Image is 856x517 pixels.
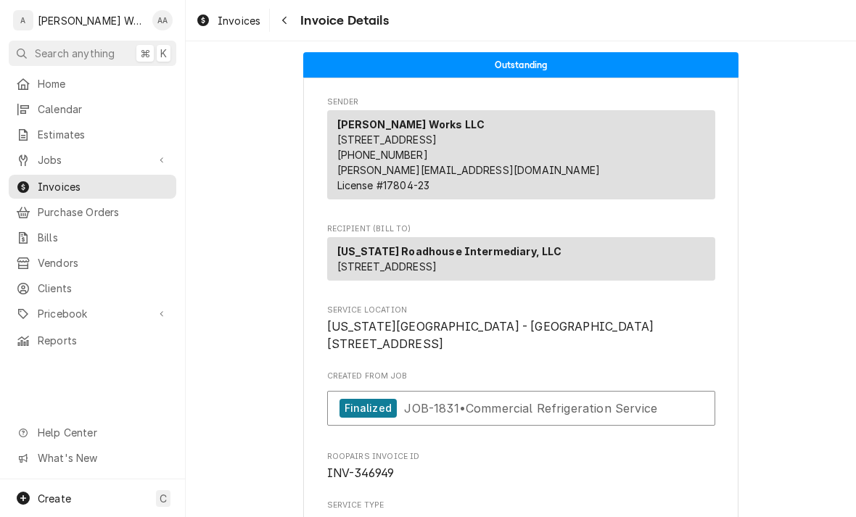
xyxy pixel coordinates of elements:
span: Created From Job [327,371,715,382]
div: Recipient (Bill To) [327,237,715,281]
div: Created From Job [327,371,715,433]
a: [PHONE_NUMBER] [337,149,428,161]
span: Help Center [38,425,168,440]
div: Sender [327,110,715,199]
span: Home [38,76,169,91]
span: Outstanding [495,60,548,70]
span: Invoice Details [296,11,388,30]
div: Service Location [327,305,715,353]
span: Search anything [35,46,115,61]
span: ⌘ [140,46,150,61]
span: License # 17804-23 [337,179,430,191]
span: Calendar [38,102,169,117]
span: Pricebook [38,306,147,321]
a: Clients [9,276,176,300]
span: Purchase Orders [38,204,169,220]
div: Invoice Recipient [327,223,715,287]
a: Invoices [190,9,266,33]
strong: [US_STATE] Roadhouse Intermediary, LLC [337,245,562,257]
span: Jobs [38,152,147,167]
div: Sender [327,110,715,205]
span: Create [38,492,71,505]
a: View Job [327,391,715,426]
button: Search anything⌘K [9,41,176,66]
span: Roopairs Invoice ID [327,465,715,482]
span: Bills [38,230,169,245]
div: Recipient (Bill To) [327,237,715,286]
a: Reports [9,328,176,352]
span: Vendors [38,255,169,270]
span: Clients [38,281,169,296]
a: Go to Jobs [9,148,176,172]
a: Estimates [9,123,176,146]
span: Roopairs Invoice ID [327,451,715,463]
div: [PERSON_NAME] Works LLC [38,13,144,28]
a: Bills [9,226,176,249]
span: Sender [327,96,715,108]
button: Navigate back [273,9,296,32]
span: Invoices [38,179,169,194]
a: Go to What's New [9,446,176,470]
span: [STREET_ADDRESS] [337,133,437,146]
span: INV-346949 [327,466,395,480]
div: Roopairs Invoice ID [327,451,715,482]
div: AA [152,10,173,30]
span: Service Location [327,318,715,352]
span: C [160,491,167,506]
a: Purchase Orders [9,200,176,224]
a: Calendar [9,97,176,121]
div: Finalized [339,399,397,418]
span: K [160,46,167,61]
strong: [PERSON_NAME] Works LLC [337,118,485,131]
a: Vendors [9,251,176,275]
span: Invoices [218,13,260,28]
div: Aaron Anderson's Avatar [152,10,173,30]
a: Go to Pricebook [9,302,176,326]
span: [STREET_ADDRESS] [337,260,437,273]
span: Service Location [327,305,715,316]
span: Reports [38,333,169,348]
a: Invoices [9,175,176,199]
a: Home [9,72,176,96]
a: [PERSON_NAME][EMAIL_ADDRESS][DOMAIN_NAME] [337,164,601,176]
div: Status [303,52,738,78]
div: A [13,10,33,30]
a: Go to Help Center [9,421,176,444]
span: Estimates [38,127,169,142]
span: Service Type [327,500,715,511]
span: JOB-1831 • Commercial Refrigeration Service [404,400,657,415]
div: Invoice Sender [327,96,715,206]
span: Recipient (Bill To) [327,223,715,235]
span: What's New [38,450,168,466]
span: [US_STATE][GEOGRAPHIC_DATA] - [GEOGRAPHIC_DATA] [STREET_ADDRESS] [327,320,654,351]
